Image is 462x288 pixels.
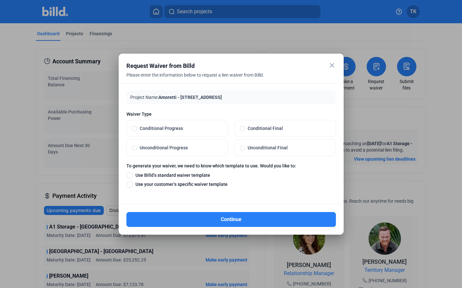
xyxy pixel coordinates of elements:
span: Use Billd’s standard waiver template [133,172,210,178]
span: Amoretti - [STREET_ADDRESS] [158,95,222,100]
div: Please enter the information below to request a lien waiver from Billd. [126,72,320,86]
span: Conditional Progress [137,125,222,132]
button: Continue [126,212,336,227]
span: Project Name: [130,95,158,100]
div: Request Waiver from Billd [126,61,320,70]
label: To generate your waiver, we need to know which template to use. Would you like to: [126,163,336,172]
span: Unconditional Final [245,144,330,151]
span: Conditional Final [245,125,330,132]
span: Use your customer’s specific waiver template [133,181,228,187]
mat-icon: close [328,61,336,69]
span: Waiver Type [126,111,336,117]
span: Unconditional Progress [137,144,222,151]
